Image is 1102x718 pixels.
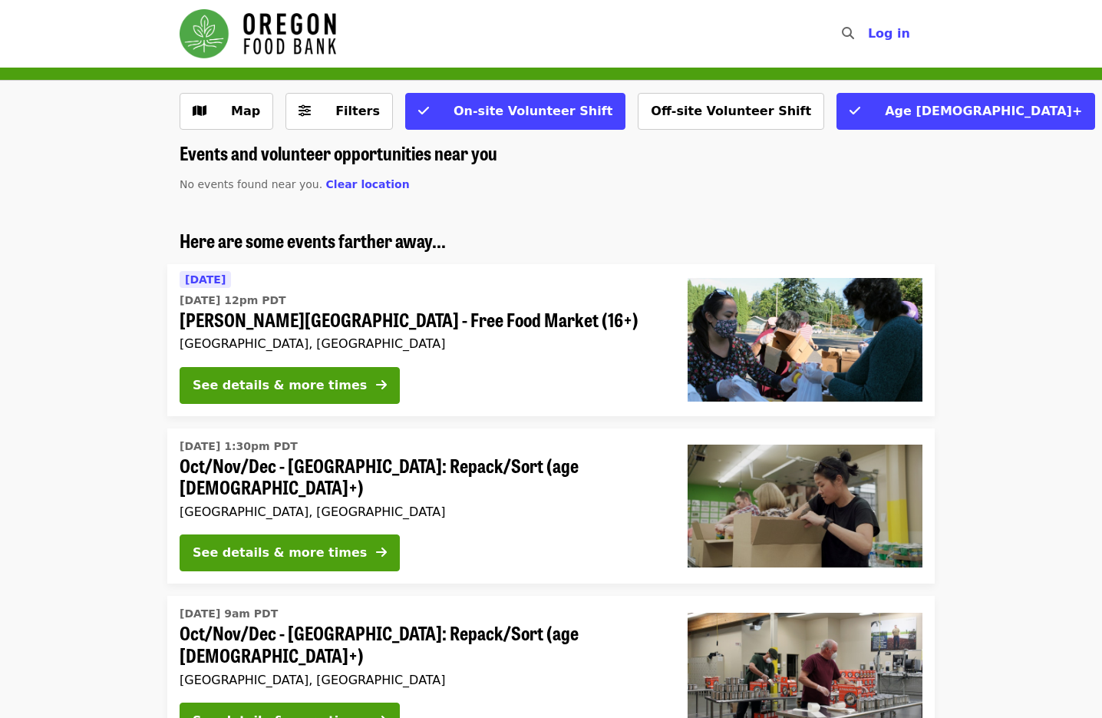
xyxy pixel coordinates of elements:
[193,376,367,395] div: See details & more times
[885,104,1082,118] span: Age [DEMOGRAPHIC_DATA]+
[376,378,387,392] i: arrow-right icon
[167,264,935,416] a: See details for "Sitton Elementary - Free Food Market (16+)"
[299,104,311,118] i: sliders-h icon
[180,336,663,351] div: [GEOGRAPHIC_DATA], [GEOGRAPHIC_DATA]
[180,606,278,622] time: [DATE] 9am PDT
[180,455,663,499] span: Oct/Nov/Dec - [GEOGRAPHIC_DATA]: Repack/Sort (age [DEMOGRAPHIC_DATA]+)
[856,18,922,49] button: Log in
[180,438,298,455] time: [DATE] 1:30pm PDT
[180,309,663,331] span: [PERSON_NAME][GEOGRAPHIC_DATA] - Free Food Market (16+)
[185,273,226,286] span: [DATE]
[688,278,922,401] img: Sitton Elementary - Free Food Market (16+) organized by Oregon Food Bank
[688,445,922,567] img: Oct/Nov/Dec - Portland: Repack/Sort (age 8+) organized by Oregon Food Bank
[868,26,910,41] span: Log in
[193,104,206,118] i: map icon
[180,139,497,166] span: Events and volunteer opportunities near you
[231,104,260,118] span: Map
[180,9,336,58] img: Oregon Food Bank - Home
[180,673,663,687] div: [GEOGRAPHIC_DATA], [GEOGRAPHIC_DATA]
[180,367,400,404] button: See details & more times
[418,104,429,118] i: check icon
[326,178,410,190] span: Clear location
[335,104,380,118] span: Filters
[180,93,273,130] button: Show map view
[638,93,824,130] button: Off-site Volunteer Shift
[863,15,876,52] input: Search
[180,534,400,571] button: See details & more times
[842,26,854,41] i: search icon
[285,93,393,130] button: Filters (0 selected)
[836,93,1095,130] button: Age [DEMOGRAPHIC_DATA]+
[180,227,446,253] span: Here are some events farther away...
[180,505,663,519] div: [GEOGRAPHIC_DATA], [GEOGRAPHIC_DATA]
[326,177,410,193] button: Clear location
[405,93,625,130] button: On-site Volunteer Shift
[180,622,663,667] span: Oct/Nov/Dec - [GEOGRAPHIC_DATA]: Repack/Sort (age [DEMOGRAPHIC_DATA]+)
[376,545,387,560] i: arrow-right icon
[180,178,322,190] span: No events found near you.
[454,104,612,118] span: On-site Volunteer Shift
[167,428,935,584] a: See details for "Oct/Nov/Dec - Portland: Repack/Sort (age 8+)"
[850,104,860,118] i: check icon
[193,544,367,562] div: See details & more times
[180,293,286,309] time: [DATE] 12pm PDT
